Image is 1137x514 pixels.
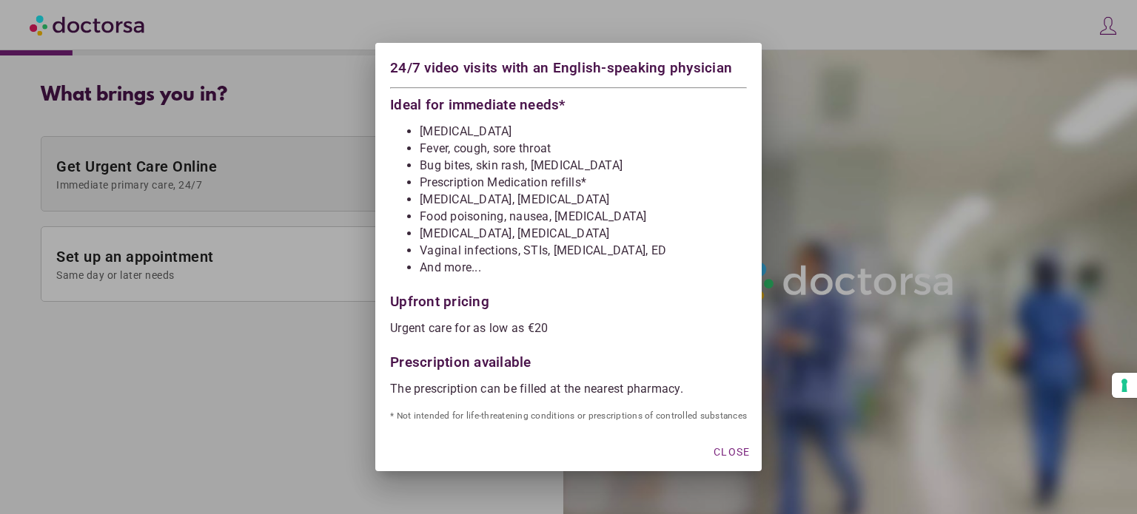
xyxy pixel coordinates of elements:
[420,158,747,173] li: Bug bites, skin rash, [MEDICAL_DATA]
[1112,373,1137,398] button: Your consent preferences for tracking technologies
[420,175,747,190] li: Prescription Medication refills*
[420,260,747,275] li: And more...
[708,439,756,465] button: Close
[390,408,747,423] p: * Not intended for life-threatening conditions or prescriptions of controlled substances
[420,243,747,258] li: Vaginal infections, STIs, [MEDICAL_DATA], ED
[390,321,747,336] p: Urgent care for as low as €20
[420,192,747,207] li: [MEDICAL_DATA], [MEDICAL_DATA]
[390,382,747,396] p: The prescription can be filled at the nearest pharmacy.
[390,348,747,370] div: Prescription available
[390,287,747,309] div: Upfront pricing
[420,141,747,156] li: Fever, cough, sore throat
[390,58,747,82] div: 24/7 video visits with an English-speaking physician
[390,94,747,112] div: Ideal for immediate needs*
[420,124,747,139] li: [MEDICAL_DATA]
[420,209,747,224] li: Food poisoning, nausea, [MEDICAL_DATA]
[714,446,750,458] span: Close
[420,226,747,241] li: [MEDICAL_DATA], [MEDICAL_DATA]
